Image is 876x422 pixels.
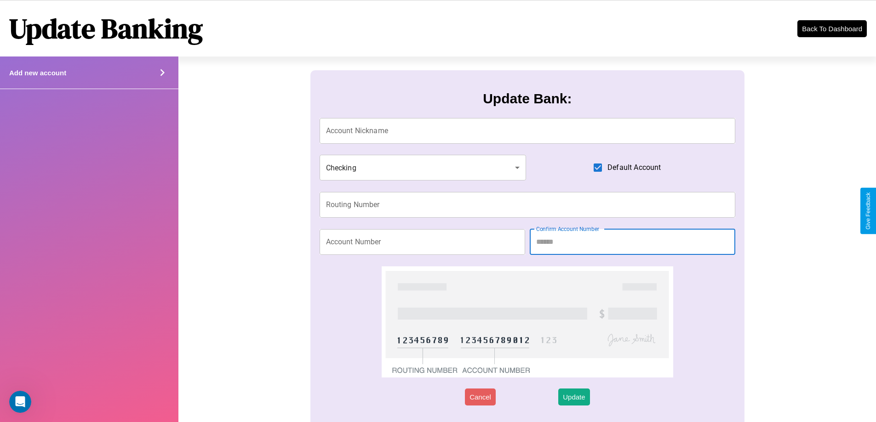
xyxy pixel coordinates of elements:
[382,266,673,377] img: check
[465,388,496,405] button: Cancel
[483,91,572,107] h3: Update Bank:
[9,10,203,47] h1: Update Banking
[607,162,661,173] span: Default Account
[865,192,871,230] div: Give Feedback
[536,225,599,233] label: Confirm Account Number
[797,20,867,37] button: Back To Dashboard
[558,388,590,405] button: Update
[320,155,527,180] div: Checking
[9,391,31,413] iframe: Intercom live chat
[9,69,66,77] h4: Add new account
